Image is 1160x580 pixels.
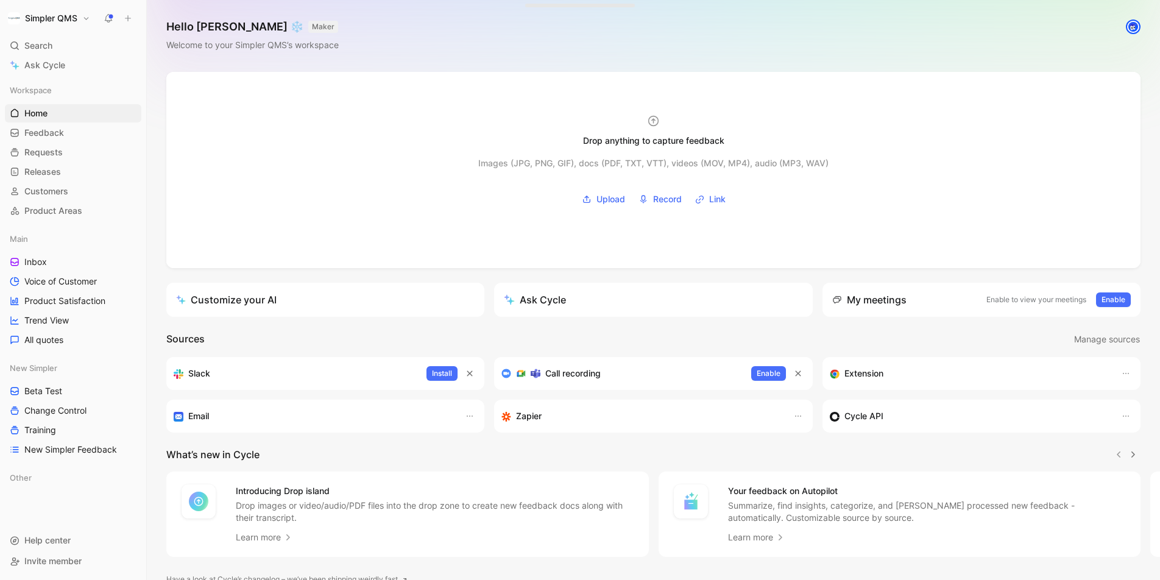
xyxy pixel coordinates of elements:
[24,205,82,217] span: Product Areas
[728,484,1126,498] h4: Your feedback on Autopilot
[25,13,77,24] h1: Simpler QMS
[176,292,277,307] div: Customize your AI
[236,500,634,524] p: Drop images or video/audio/PDF files into the drop zone to create new feedback docs along with th...
[5,469,141,487] div: Other
[174,409,453,423] div: Forward emails to your feedback inbox
[5,143,141,161] a: Requests
[24,256,47,268] span: Inbox
[24,444,117,456] span: New Simpler Feedback
[24,314,69,327] span: Trend View
[691,190,730,208] button: Link
[634,190,686,208] button: Record
[24,275,97,288] span: Voice of Customer
[24,295,105,307] span: Product Satisfaction
[757,367,780,380] span: Enable
[166,447,260,462] h2: What’s new in Cycle
[5,104,141,122] a: Home
[5,163,141,181] a: Releases
[24,146,63,158] span: Requests
[1074,332,1140,347] span: Manage sources
[830,409,1109,423] div: Sync customers & send feedback from custom sources. Get inspired by our favorite use case
[653,192,682,207] span: Record
[5,182,141,200] a: Customers
[5,469,141,490] div: Other
[188,409,209,423] h3: Email
[844,366,883,381] h3: Extension
[5,56,141,74] a: Ask Cycle
[5,382,141,400] a: Beta Test
[5,311,141,330] a: Trend View
[545,366,601,381] h3: Call recording
[24,127,64,139] span: Feedback
[5,440,141,459] a: New Simpler Feedback
[166,38,339,52] div: Welcome to your Simpler QMS’s workspace
[5,272,141,291] a: Voice of Customer
[24,185,68,197] span: Customers
[308,21,338,33] button: MAKER
[578,190,629,208] button: Upload
[1127,21,1139,33] img: avatar
[986,294,1086,306] p: Enable to view your meetings
[188,366,210,381] h3: Slack
[24,38,52,53] span: Search
[5,124,141,142] a: Feedback
[1102,294,1125,306] span: Enable
[24,334,63,346] span: All quotes
[504,292,566,307] div: Ask Cycle
[10,233,28,245] span: Main
[5,253,141,271] a: Inbox
[501,409,780,423] div: Capture feedback from thousands of sources with Zapier (survey results, recordings, sheets, etc).
[5,10,93,27] button: Simpler QMSSimpler QMS
[24,107,48,119] span: Home
[24,556,82,566] span: Invite member
[5,292,141,310] a: Product Satisfaction
[5,230,141,349] div: MainInboxVoice of CustomerProduct SatisfactionTrend ViewAll quotes
[5,81,141,99] div: Workspace
[832,292,907,307] div: My meetings
[5,401,141,420] a: Change Control
[583,133,724,148] div: Drop anything to capture feedback
[24,424,56,436] span: Training
[10,84,52,96] span: Workspace
[174,366,417,381] div: Sync your customers, send feedback and get updates in Slack
[844,409,883,423] h3: Cycle API
[516,409,542,423] h3: Zapier
[5,359,141,377] div: New Simpler
[5,421,141,439] a: Training
[494,283,812,317] button: Ask Cycle
[166,331,205,347] h2: Sources
[24,535,71,545] span: Help center
[5,37,141,55] div: Search
[166,283,484,317] a: Customize your AI
[478,156,829,171] div: Images (JPG, PNG, GIF), docs (PDF, TXT, VTT), videos (MOV, MP4), audio (MP3, WAV)
[5,230,141,248] div: Main
[236,530,293,545] a: Learn more
[10,472,32,484] span: Other
[24,405,87,417] span: Change Control
[24,166,61,178] span: Releases
[5,552,141,570] div: Invite member
[709,192,726,207] span: Link
[24,58,65,72] span: Ask Cycle
[5,531,141,550] div: Help center
[8,12,20,24] img: Simpler QMS
[432,367,452,380] span: Install
[10,362,57,374] span: New Simpler
[728,530,785,545] a: Learn more
[596,192,625,207] span: Upload
[5,202,141,220] a: Product Areas
[728,500,1126,524] p: Summarize, find insights, categorize, and [PERSON_NAME] processed new feedback - automatically. C...
[166,19,339,34] h1: Hello [PERSON_NAME] ❄️
[24,385,62,397] span: Beta Test
[1073,331,1141,347] button: Manage sources
[830,366,1109,381] div: Capture feedback from anywhere on the web
[5,331,141,349] a: All quotes
[5,359,141,459] div: New SimplerBeta TestChange ControlTrainingNew Simpler Feedback
[1096,292,1131,307] button: Enable
[751,366,786,381] button: Enable
[236,484,634,498] h4: Introducing Drop island
[426,366,458,381] button: Install
[501,366,741,381] div: Record & transcribe meetings from Zoom, Meet & Teams.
